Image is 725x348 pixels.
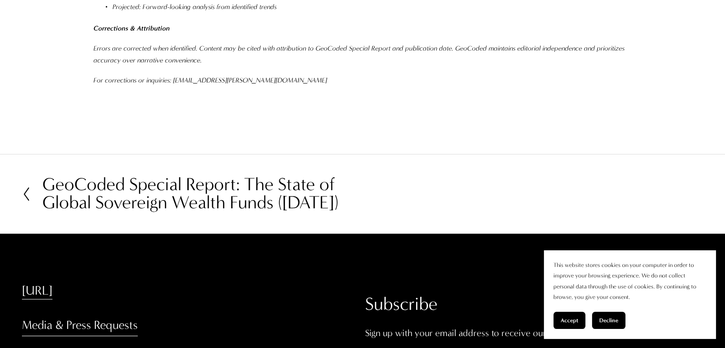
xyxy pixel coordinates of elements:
[42,176,363,212] h2: GeoCoded Special Report: The State of Global Sovereign Wealth Funds ([DATE])
[365,292,703,317] h2: Subscribe
[93,44,626,65] em: Errors are corrected when identified. Content may be cited with attribution to GeoCoded Special R...
[112,3,276,11] em: Projected: Forward-looking analysis from identified trends
[592,312,625,329] button: Decline
[22,176,363,212] a: GeoCoded Special Report: The State of Global Sovereign Wealth Funds ([DATE])
[544,250,715,338] section: Cookie banner
[365,325,703,341] p: Sign up with your email address to receive our weekly briefings.
[553,260,706,302] p: This website stores cookies on your computer in order to improve your browsing experience. We do ...
[93,24,170,32] em: Corrections & Attribution
[553,312,585,329] button: Accept
[599,317,618,324] span: Decline
[22,282,52,299] a: [URL]
[561,317,578,324] span: Accept
[93,76,327,84] em: For corrections or inquiries: [EMAIL_ADDRESS][PERSON_NAME][DOMAIN_NAME]
[22,315,138,336] a: Media & Press Requests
